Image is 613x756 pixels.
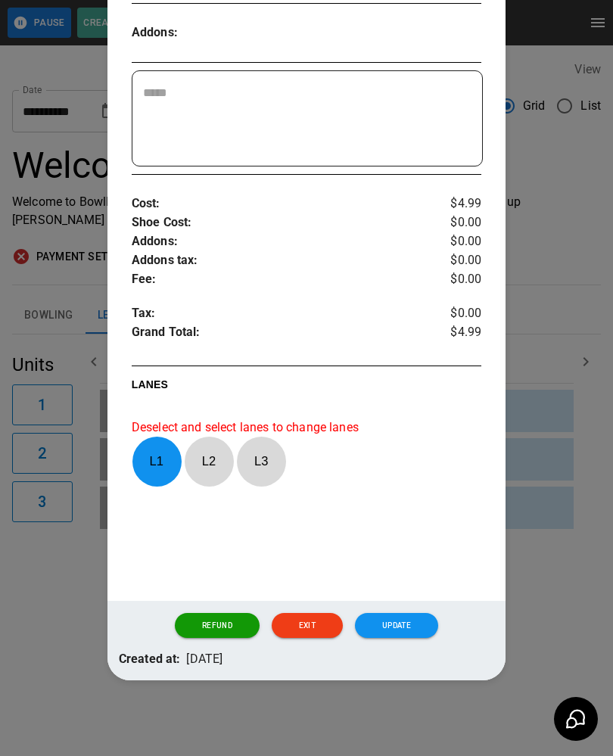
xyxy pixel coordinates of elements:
[423,270,481,289] p: $0.00
[132,232,423,251] p: Addons :
[175,613,260,639] button: Refund
[132,443,182,479] p: L 1
[184,443,234,479] p: L 2
[423,213,481,232] p: $0.00
[423,232,481,251] p: $0.00
[272,613,343,639] button: Exit
[132,251,423,270] p: Addons tax :
[119,650,181,669] p: Created at:
[423,251,481,270] p: $0.00
[236,443,286,479] p: L 3
[132,323,423,346] p: Grand Total :
[132,377,482,398] p: LANES
[423,304,481,323] p: $0.00
[186,650,222,669] p: [DATE]
[132,194,423,213] p: Cost :
[132,23,219,42] p: Addons :
[132,304,423,323] p: Tax :
[132,213,423,232] p: Shoe Cost :
[355,613,438,639] button: Update
[132,418,482,437] p: Deselect and select lanes to change lanes
[132,270,423,289] p: Fee :
[423,323,481,346] p: $4.99
[423,194,481,213] p: $4.99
